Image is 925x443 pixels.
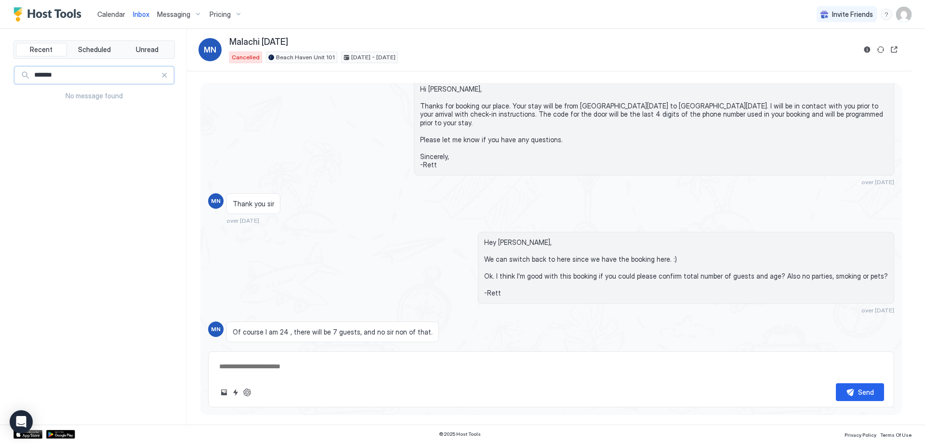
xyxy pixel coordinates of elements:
[30,45,53,54] span: Recent
[241,387,253,398] button: ChatGPT Auto Reply
[211,197,221,205] span: MN
[858,387,874,397] div: Send
[66,92,123,100] span: No message found
[880,432,912,438] span: Terms Of Use
[233,200,274,208] span: Thank you sir
[210,10,231,19] span: Pricing
[13,7,86,22] a: Host Tools Logo
[351,53,396,62] span: [DATE] - [DATE]
[881,9,892,20] div: menu
[30,67,161,83] input: Input Field
[875,44,886,55] button: Sync reservation
[136,45,159,54] span: Unread
[861,178,894,186] span: over [DATE]
[230,387,241,398] button: Quick reply
[439,431,481,437] span: © 2025 Host Tools
[16,43,67,56] button: Recent
[46,430,75,439] a: Google Play Store
[232,53,260,62] span: Cancelled
[896,7,912,22] div: User profile
[888,44,900,55] button: Open reservation
[157,10,190,19] span: Messaging
[836,383,884,401] button: Send
[861,44,873,55] button: Reservation information
[233,328,433,336] span: Of course I am 24 , there will be 7 guests, and no sir non of that.
[211,325,221,334] span: MN
[845,432,876,438] span: Privacy Policy
[13,430,42,439] a: App Store
[226,217,259,224] span: over [DATE]
[880,429,912,439] a: Terms Of Use
[97,9,125,19] a: Calendar
[78,45,111,54] span: Scheduled
[97,10,125,18] span: Calendar
[229,37,288,48] span: Malachi [DATE]
[204,44,216,55] span: MN
[10,410,33,433] div: Open Intercom Messenger
[832,10,873,19] span: Invite Friends
[484,238,888,297] span: Hey [PERSON_NAME], We can switch back to here since we have the booking here. :) Ok. I think I'm ...
[121,43,172,56] button: Unread
[13,40,175,59] div: tab-group
[420,85,888,169] span: Hi [PERSON_NAME], Thanks for booking our place. Your stay will be from [GEOGRAPHIC_DATA][DATE] to...
[861,307,894,314] span: over [DATE]
[218,387,230,398] button: Upload image
[69,43,120,56] button: Scheduled
[276,53,335,62] span: Beach Haven Unit 101
[133,9,149,19] a: Inbox
[133,10,149,18] span: Inbox
[845,429,876,439] a: Privacy Policy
